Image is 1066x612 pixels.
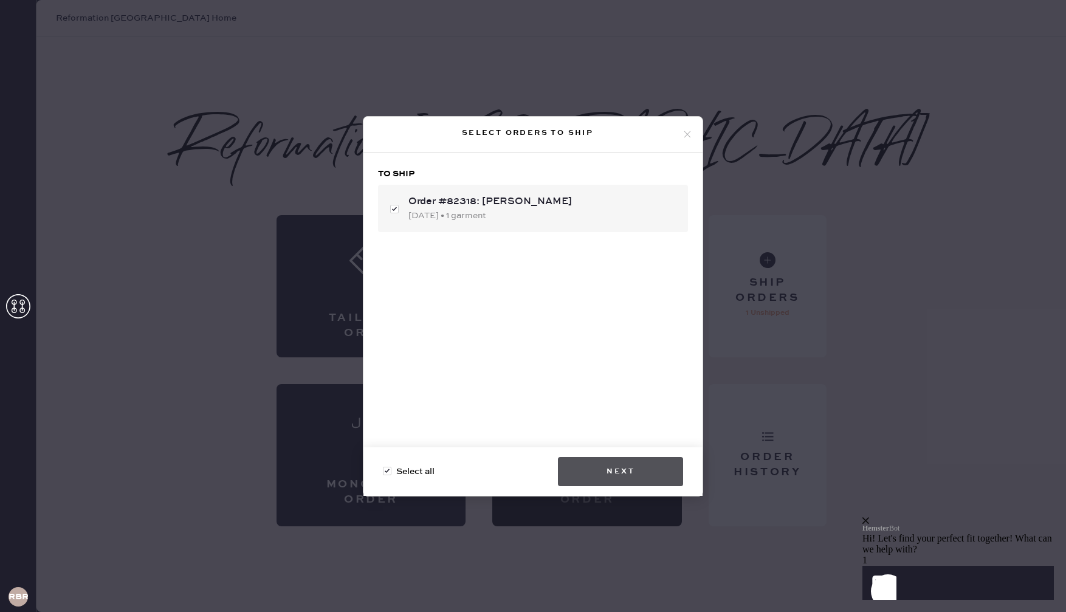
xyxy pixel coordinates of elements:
[862,443,1063,610] iframe: Front Chat
[9,593,28,601] h3: RBRA
[373,126,682,140] div: Select orders to ship
[378,168,688,180] h3: To ship
[558,457,683,486] button: Next
[396,465,435,478] span: Select all
[408,194,678,209] div: Order #82318: [PERSON_NAME]
[408,209,678,222] div: [DATE] • 1 garment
